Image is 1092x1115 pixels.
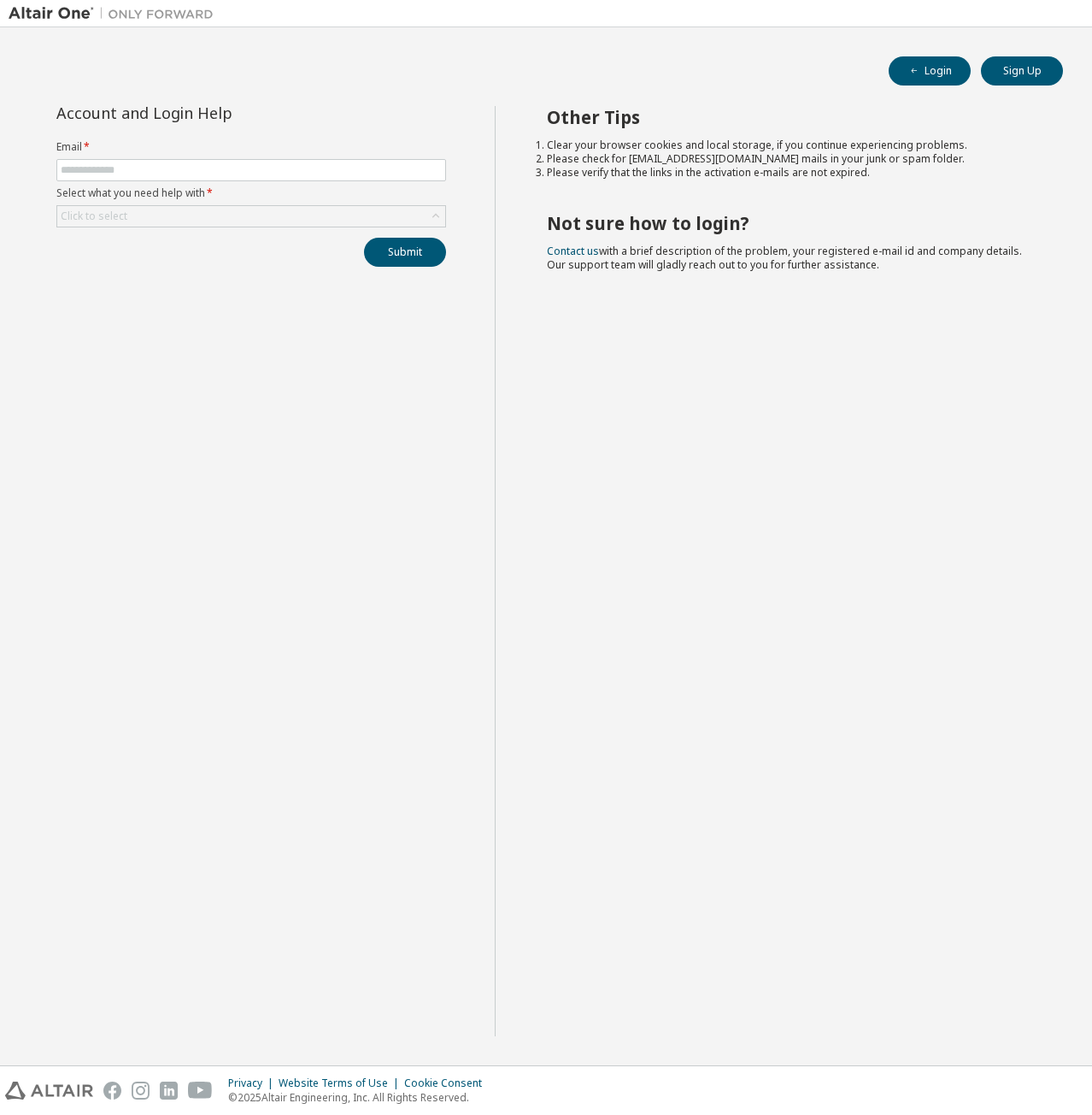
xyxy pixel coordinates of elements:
[364,238,446,267] button: Submit
[103,1082,121,1100] img: facebook.svg
[547,166,1033,180] li: Please verify that the links in the activation e-mails are not expired.
[279,1077,404,1090] div: Website Terms of Use
[56,106,368,120] div: Account and Login Help
[889,56,971,86] button: Login
[547,244,599,258] a: Contact us
[404,1077,492,1090] div: Cookie Consent
[56,186,446,200] label: Select what you need help with
[228,1077,279,1090] div: Privacy
[188,1082,213,1100] img: youtube.svg
[228,1090,492,1105] p: © 2025 Altair Engineering, Inc. All Rights Reserved.
[981,56,1063,86] button: Sign Up
[547,139,1033,152] li: Clear your browser cookies and local storage, if you continue experiencing problems.
[61,209,127,223] div: Click to select
[547,244,1022,272] span: with a brief description of the problem, your registered e-mail id and company details. Our suppo...
[5,1082,93,1100] img: altair_logo.svg
[547,212,1033,234] h2: Not sure how to login?
[57,206,445,227] div: Click to select
[9,5,222,22] img: Altair One
[160,1082,178,1100] img: linkedin.svg
[547,106,1033,128] h2: Other Tips
[132,1082,150,1100] img: instagram.svg
[56,140,446,154] label: Email
[547,152,1033,166] li: Please check for [EMAIL_ADDRESS][DOMAIN_NAME] mails in your junk or spam folder.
